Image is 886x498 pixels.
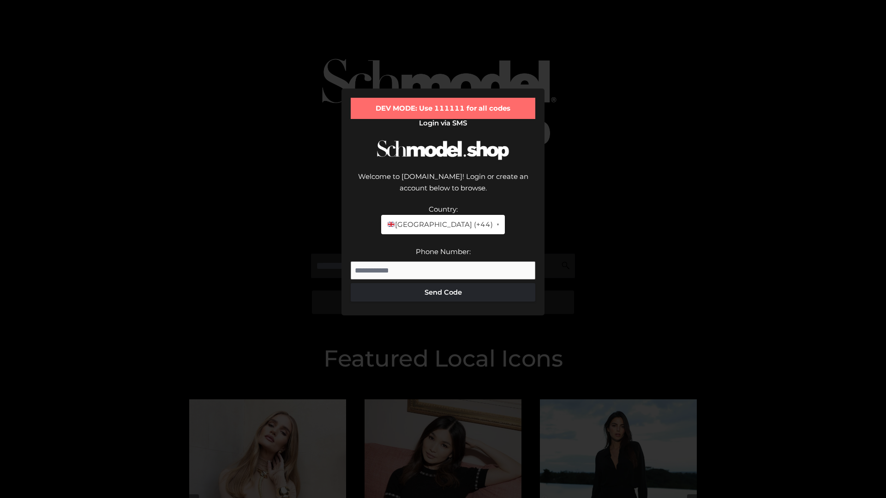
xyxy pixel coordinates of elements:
div: Welcome to [DOMAIN_NAME]! Login or create an account below to browse. [351,171,535,203]
div: DEV MODE: Use 111111 for all codes [351,98,535,119]
label: Country: [429,205,458,213]
img: 🇬🇧 [388,221,395,228]
span: [GEOGRAPHIC_DATA] (+44) [387,219,492,231]
h2: Login via SMS [351,119,535,127]
img: Schmodel Logo [374,132,512,168]
label: Phone Number: [416,247,471,256]
button: Send Code [351,283,535,302]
